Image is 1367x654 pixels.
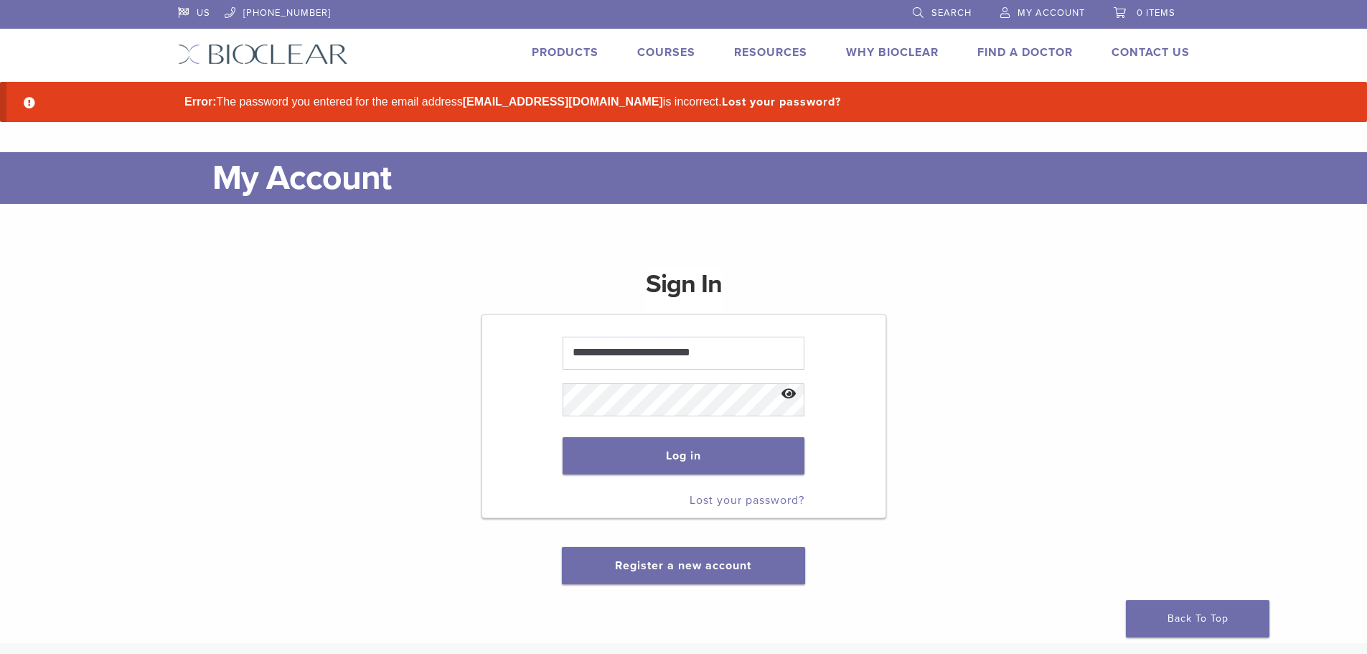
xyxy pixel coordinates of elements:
a: Lost your password? [722,95,841,109]
img: Bioclear [178,44,348,65]
h1: Sign In [646,267,722,313]
button: Log in [563,437,804,475]
span: Search [931,7,972,19]
a: Contact Us [1112,45,1190,60]
a: Find A Doctor [977,45,1073,60]
a: Lost your password? [690,493,804,508]
a: Why Bioclear [846,45,939,60]
a: Products [532,45,598,60]
button: Show password [774,376,804,413]
a: Courses [637,45,695,60]
span: My Account [1018,7,1085,19]
strong: Error: [184,95,216,108]
span: 0 items [1137,7,1175,19]
a: Register a new account [615,559,751,573]
button: Register a new account [562,547,804,584]
li: The password you entered for the email address is incorrect. [179,93,1212,111]
a: Back To Top [1126,600,1269,637]
h1: My Account [212,152,1190,204]
strong: [EMAIL_ADDRESS][DOMAIN_NAME] [463,95,663,108]
a: Resources [734,45,807,60]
